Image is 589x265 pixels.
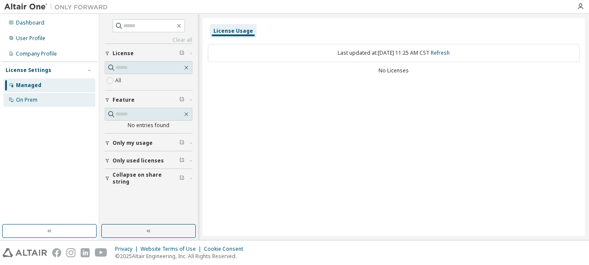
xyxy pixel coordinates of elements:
a: Refresh [431,49,450,56]
div: No Licenses [208,67,580,74]
div: License Usage [213,28,253,34]
img: youtube.svg [95,248,107,257]
label: All [115,75,123,86]
a: Clear all [105,37,192,44]
span: Clear filter [179,50,185,57]
img: altair_logo.svg [3,248,47,257]
span: License [113,50,134,57]
div: Privacy [115,246,141,253]
span: Collapse on share string [113,171,179,185]
span: Clear filter [179,157,185,164]
button: License [105,44,192,63]
img: linkedin.svg [81,248,90,257]
button: Only my usage [105,134,192,153]
div: User Profile [16,35,45,42]
span: Clear filter [179,97,185,103]
div: Last updated at: [DATE] 11:25 AM CST [208,44,580,62]
div: Dashboard [16,19,44,26]
p: © 2025 Altair Engineering, Inc. All Rights Reserved. [115,253,248,260]
span: Clear filter [179,140,185,147]
div: Company Profile [16,50,57,57]
div: Managed [16,82,41,89]
span: Only used licenses [113,157,164,164]
div: Cookie Consent [204,246,248,253]
span: Clear filter [179,175,185,182]
span: Only my usage [113,140,153,147]
div: Website Terms of Use [141,246,204,253]
div: On Prem [16,97,38,103]
img: facebook.svg [52,248,61,257]
span: Feature [113,97,135,103]
button: Collapse on share string [105,169,192,188]
div: License Settings [6,67,51,74]
img: instagram.svg [66,248,75,257]
div: No entries found [105,122,192,129]
button: Feature [105,90,192,109]
img: Altair One [4,3,112,11]
button: Only used licenses [105,151,192,170]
